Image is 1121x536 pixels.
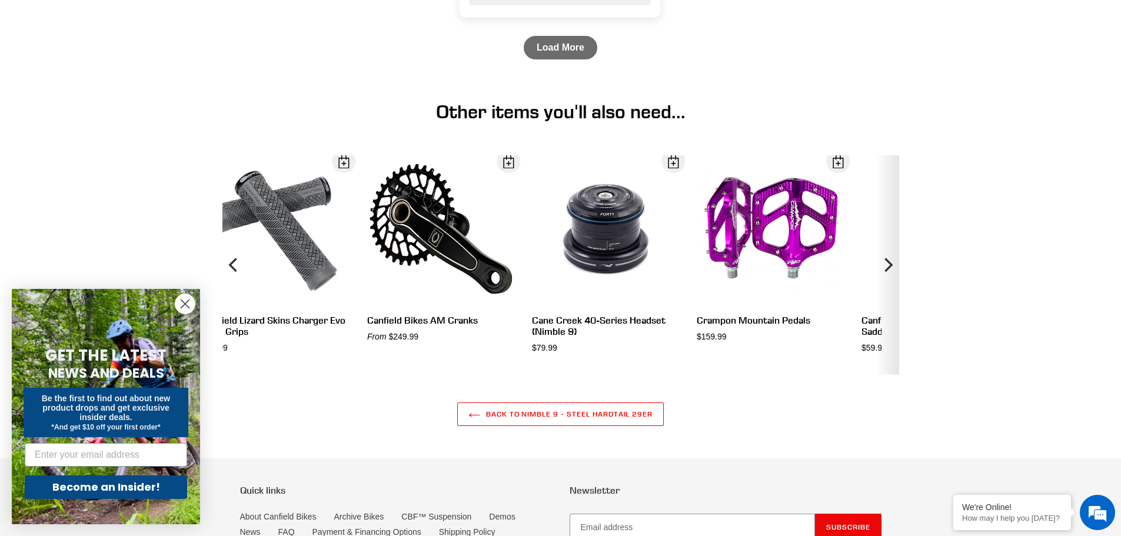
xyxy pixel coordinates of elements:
p: Quick links [240,485,552,496]
p: Newsletter [570,485,882,496]
span: GET THE LATEST [45,345,167,366]
textarea: Type your message and hit 'Enter' [6,321,224,362]
a: Back to NIMBLE 9 - Steel Hardtail 29er [457,402,664,426]
a: CBF™ Suspension [401,512,471,521]
span: Subscribe [826,522,870,531]
img: d_696896380_company_1647369064580_696896380 [38,59,67,88]
button: Next [876,155,899,374]
p: How may I help you today? [962,514,1062,522]
span: *And get $10 off your first order* [51,423,160,431]
a: Canfield Bikes AM Cranks From $249.99 Open Dialog Canfield Bikes AM Cranks [367,155,514,343]
div: We're Online! [962,502,1062,512]
input: Enter your email address [25,443,187,467]
h1: Other items you'll also need... [240,101,882,123]
span: Be the first to find out about new product drops and get exclusive insider deals. [42,394,171,422]
button: Become an Insider! [25,475,187,499]
a: About Canfield Bikes [240,512,317,521]
div: Chat with us now [79,66,215,81]
button: Previous [222,155,246,374]
a: Archive Bikes [334,512,384,521]
button: Close dialog [175,294,195,314]
a: Load More [524,36,597,59]
a: Demos [489,512,515,521]
span: We're online! [68,148,162,267]
span: NEWS AND DEALS [48,364,164,382]
div: Minimize live chat window [193,6,221,34]
div: Navigation go back [13,65,31,82]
